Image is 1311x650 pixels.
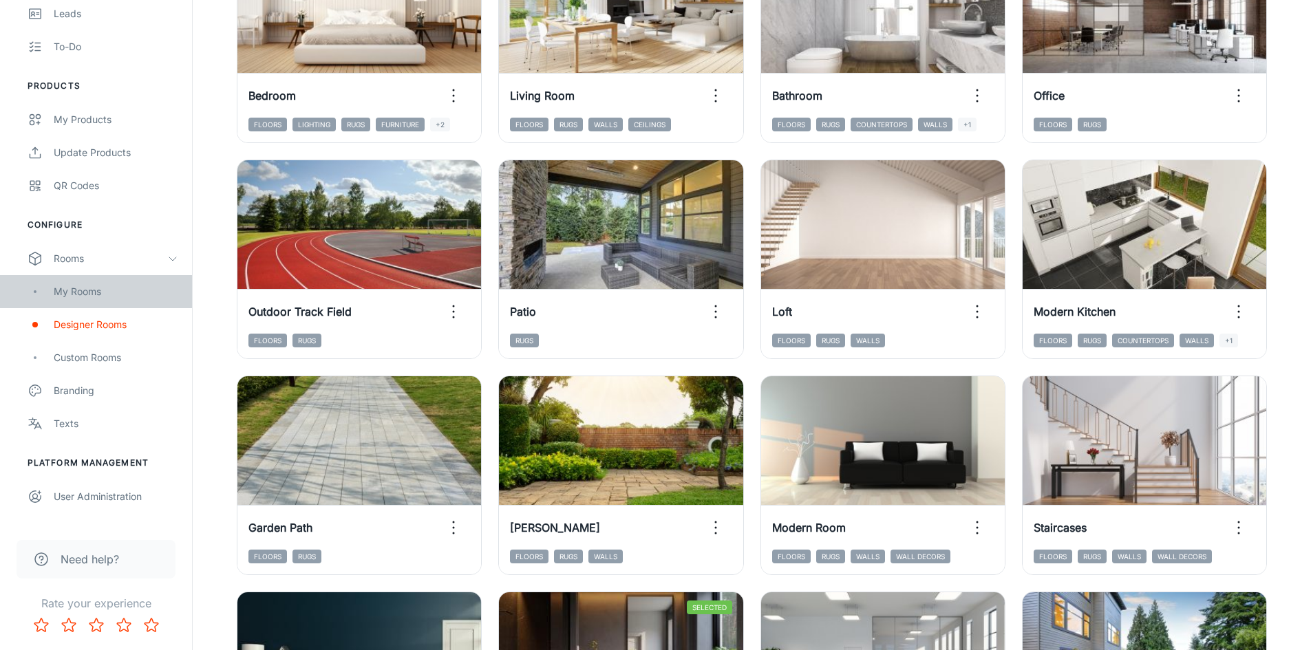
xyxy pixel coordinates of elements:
[588,550,623,563] span: Walls
[54,251,167,266] div: Rooms
[248,550,287,563] span: Floors
[891,550,950,563] span: Wall Decors
[341,118,370,131] span: Rugs
[772,303,792,320] h6: Loft
[54,383,178,398] div: Branding
[510,87,575,104] h6: Living Room
[54,489,178,504] div: User Administration
[588,118,623,131] span: Walls
[772,87,822,104] h6: Bathroom
[248,519,312,536] h6: Garden Path
[28,611,55,639] button: Rate 1 star
[83,611,110,639] button: Rate 3 star
[248,87,296,104] h6: Bedroom
[628,118,671,131] span: Ceilings
[554,550,583,563] span: Rugs
[1078,334,1107,347] span: Rugs
[510,550,548,563] span: Floors
[248,303,352,320] h6: Outdoor Track Field
[1034,118,1072,131] span: Floors
[11,595,181,611] p: Rate your experience
[54,416,178,431] div: Texts
[1078,118,1107,131] span: Rugs
[510,519,600,536] h6: [PERSON_NAME]
[918,118,952,131] span: Walls
[54,6,178,21] div: Leads
[376,118,425,131] span: Furniture
[54,145,178,160] div: Update Products
[248,118,287,131] span: Floors
[1034,550,1072,563] span: Floors
[54,112,178,127] div: My Products
[816,334,845,347] span: Rugs
[1034,334,1072,347] span: Floors
[1034,519,1087,536] h6: Staircases
[687,600,732,614] span: Selected
[430,118,450,131] span: +2
[816,118,845,131] span: Rugs
[851,550,885,563] span: Walls
[55,611,83,639] button: Rate 2 star
[110,611,138,639] button: Rate 4 star
[816,550,845,563] span: Rugs
[61,551,119,567] span: Need help?
[292,550,321,563] span: Rugs
[510,334,539,347] span: Rugs
[138,611,165,639] button: Rate 5 star
[772,519,846,536] h6: Modern Room
[772,550,811,563] span: Floors
[958,118,977,131] span: +1
[54,39,178,54] div: To-do
[1180,334,1214,347] span: Walls
[292,118,336,131] span: Lighting
[851,334,885,347] span: Walls
[248,334,287,347] span: Floors
[54,317,178,332] div: Designer Rooms
[510,303,536,320] h6: Patio
[510,118,548,131] span: Floors
[54,522,178,537] div: Invoices
[1219,334,1238,347] span: +1
[1112,550,1147,563] span: Walls
[1034,303,1116,320] h6: Modern Kitchen
[1034,87,1065,104] h6: Office
[1152,550,1212,563] span: Wall Decors
[54,284,178,299] div: My Rooms
[1078,550,1107,563] span: Rugs
[772,334,811,347] span: Floors
[1112,334,1174,347] span: Countertops
[54,178,178,193] div: QR Codes
[772,118,811,131] span: Floors
[554,118,583,131] span: Rugs
[54,350,178,365] div: Custom Rooms
[851,118,913,131] span: Countertops
[292,334,321,347] span: Rugs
